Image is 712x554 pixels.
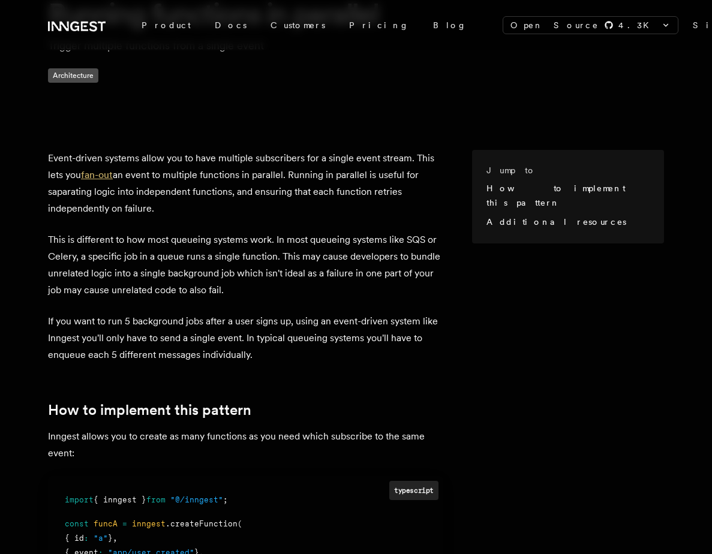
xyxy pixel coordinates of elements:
[132,519,166,528] span: inngest
[130,14,203,36] div: Product
[48,428,443,462] p: Inngest allows you to create as many functions as you need which subscribe to the same event:
[94,534,108,543] span: "a"
[223,495,228,504] span: ;
[84,534,89,543] span: :
[203,14,259,36] a: Docs
[108,534,113,543] span: }
[238,519,242,528] span: (
[94,495,146,504] span: { inngest }
[486,217,626,227] a: Additional resources
[48,313,443,363] p: If you want to run 5 background jobs after a user signs up, using an event-driven system like Inn...
[48,68,98,83] span: Architecture
[486,183,625,207] a: How to implement this pattern
[65,519,89,528] span: const
[337,14,421,36] a: Pricing
[48,150,443,217] p: Event-driven systems allow you to have multiple subscribers for a single event stream. This lets ...
[618,19,656,31] span: 4.3 K
[48,231,443,299] p: This is different to how most queueing systems work. In most queueing systems like SQS or Celery,...
[166,519,238,528] span: .createFunction
[122,519,127,528] span: =
[146,495,166,504] span: from
[48,402,443,418] h2: How to implement this pattern
[389,481,438,499] div: typescript
[94,519,118,528] span: funcA
[259,14,337,36] a: Customers
[65,534,84,543] span: { id
[65,495,94,504] span: import
[486,164,645,176] h3: Jump to
[81,169,113,180] a: fan-out
[421,14,479,36] a: Blog
[113,534,118,543] span: ,
[170,495,223,504] span: "@/inngest"
[510,19,599,31] span: Open Source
